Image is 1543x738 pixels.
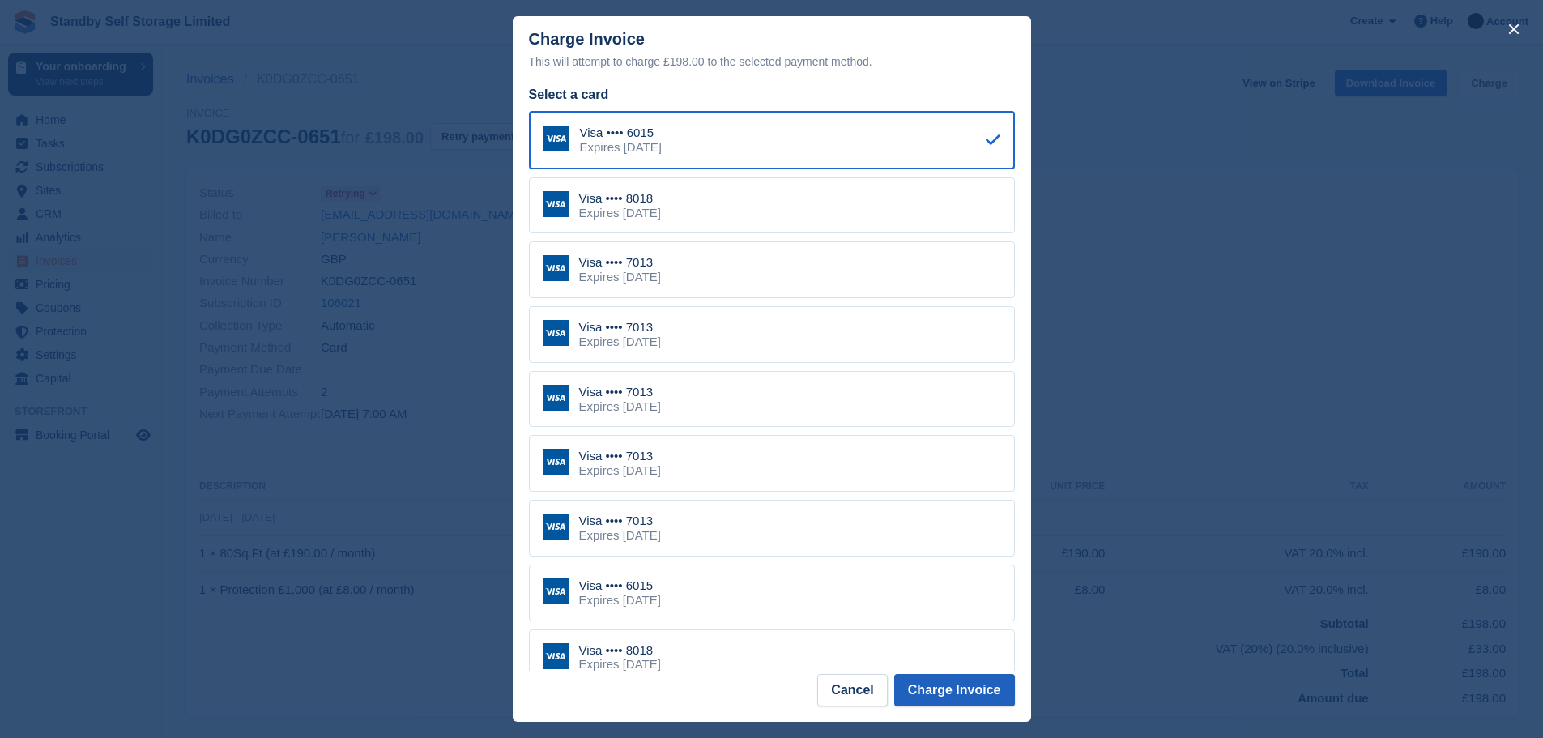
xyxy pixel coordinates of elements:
img: Visa Logo [543,449,569,475]
div: Visa •••• 8018 [579,191,661,206]
div: Visa •••• 7013 [579,320,661,335]
div: Visa •••• 6015 [579,578,661,593]
button: close [1501,16,1527,42]
img: Visa Logo [543,643,569,669]
img: Visa Logo [543,385,569,411]
div: Expires [DATE] [579,593,661,608]
div: Expires [DATE] [579,206,661,220]
div: Expires [DATE] [579,335,661,349]
div: Expires [DATE] [579,528,661,543]
div: Expires [DATE] [580,140,662,155]
div: Expires [DATE] [579,399,661,414]
button: Charge Invoice [894,674,1015,706]
div: Visa •••• 6015 [580,126,662,140]
div: Select a card [529,85,1015,105]
div: Visa •••• 7013 [579,449,661,463]
img: Visa Logo [543,255,569,281]
div: Charge Invoice [529,30,1015,71]
img: Visa Logo [543,191,569,217]
div: Visa •••• 8018 [579,643,661,658]
img: Visa Logo [543,578,569,604]
button: Cancel [817,674,887,706]
div: Expires [DATE] [579,657,661,672]
div: Visa •••• 7013 [579,255,661,270]
div: Expires [DATE] [579,270,661,284]
div: Visa •••• 7013 [579,385,661,399]
div: Expires [DATE] [579,463,661,478]
img: Visa Logo [543,514,569,540]
img: Visa Logo [543,320,569,346]
div: This will attempt to charge £198.00 to the selected payment method. [529,52,1015,71]
img: Visa Logo [543,126,569,151]
div: Visa •••• 7013 [579,514,661,528]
